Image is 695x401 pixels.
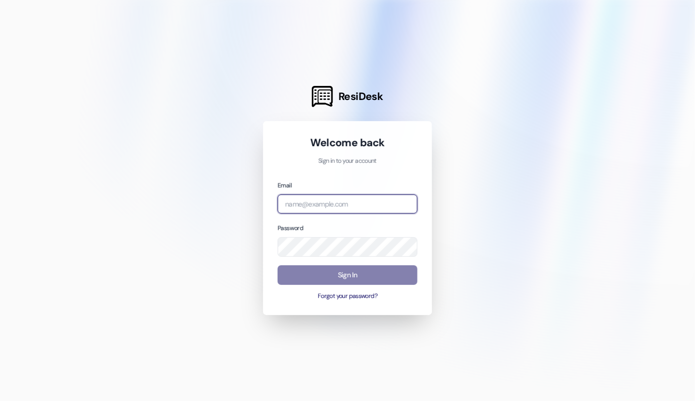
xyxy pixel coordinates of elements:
[278,292,417,301] button: Forgot your password?
[278,136,417,150] h1: Welcome back
[278,265,417,285] button: Sign In
[338,89,383,104] span: ResiDesk
[278,181,292,189] label: Email
[278,157,417,166] p: Sign in to your account
[278,194,417,214] input: name@example.com
[278,224,303,232] label: Password
[312,86,333,107] img: ResiDesk Logo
